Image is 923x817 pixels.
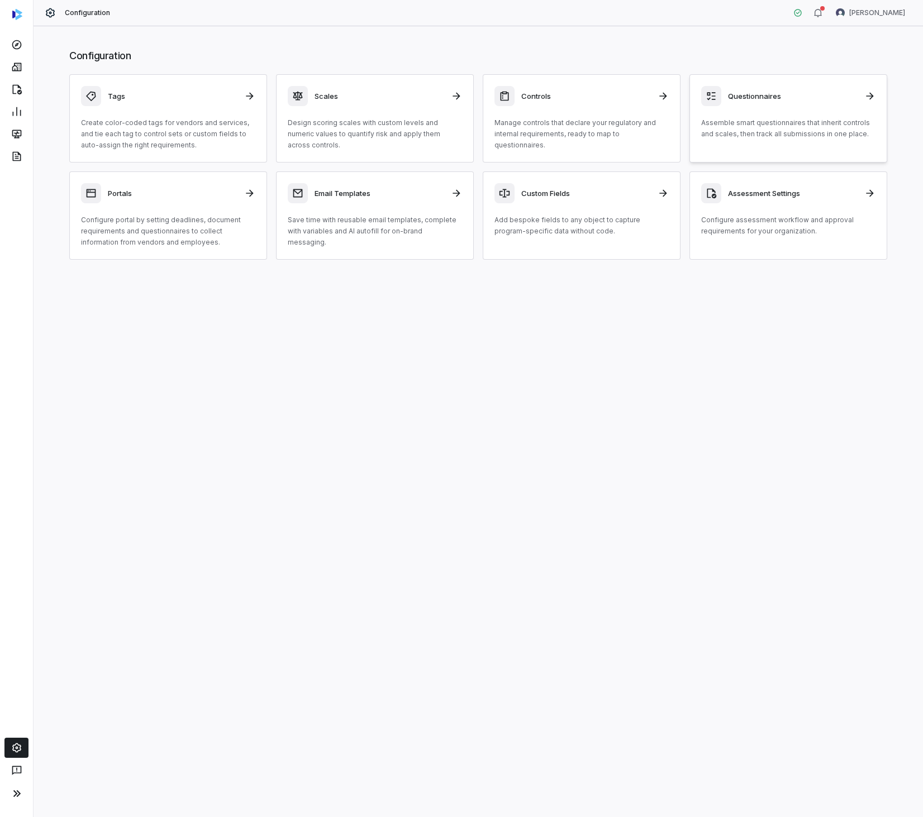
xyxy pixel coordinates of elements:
a: ControlsManage controls that declare your regulatory and internal requirements, ready to map to q... [483,74,681,163]
h3: Scales [315,91,444,101]
a: Email TemplatesSave time with reusable email templates, complete with variables and AI autofill f... [276,171,474,260]
a: QuestionnairesAssemble smart questionnaires that inherit controls and scales, then track all subm... [689,74,887,163]
p: Assemble smart questionnaires that inherit controls and scales, then track all submissions in one... [701,117,876,140]
span: [PERSON_NAME] [849,8,905,17]
p: Add bespoke fields to any object to capture program-specific data without code. [494,214,669,237]
p: Manage controls that declare your regulatory and internal requirements, ready to map to questionn... [494,117,669,151]
p: Design scoring scales with custom levels and numeric values to quantify risk and apply them acros... [288,117,462,151]
img: Amanda Pettenati avatar [836,8,845,17]
h3: Tags [108,91,237,101]
button: Amanda Pettenati avatar[PERSON_NAME] [829,4,912,21]
h3: Questionnaires [728,91,858,101]
a: Custom FieldsAdd bespoke fields to any object to capture program-specific data without code. [483,171,681,260]
img: svg%3e [12,9,22,20]
h3: Portals [108,188,237,198]
h3: Controls [521,91,651,101]
h3: Custom Fields [521,188,651,198]
a: ScalesDesign scoring scales with custom levels and numeric values to quantify risk and apply them... [276,74,474,163]
a: PortalsConfigure portal by setting deadlines, document requirements and questionnaires to collect... [69,171,267,260]
p: Save time with reusable email templates, complete with variables and AI autofill for on-brand mes... [288,214,462,248]
h1: Configuration [69,49,887,63]
p: Create color-coded tags for vendors and services, and tie each tag to control sets or custom fiel... [81,117,255,151]
span: Configuration [65,8,111,17]
p: Configure assessment workflow and approval requirements for your organization. [701,214,876,237]
a: TagsCreate color-coded tags for vendors and services, and tie each tag to control sets or custom ... [69,74,267,163]
h3: Assessment Settings [728,188,858,198]
h3: Email Templates [315,188,444,198]
p: Configure portal by setting deadlines, document requirements and questionnaires to collect inform... [81,214,255,248]
a: Assessment SettingsConfigure assessment workflow and approval requirements for your organization. [689,171,887,260]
